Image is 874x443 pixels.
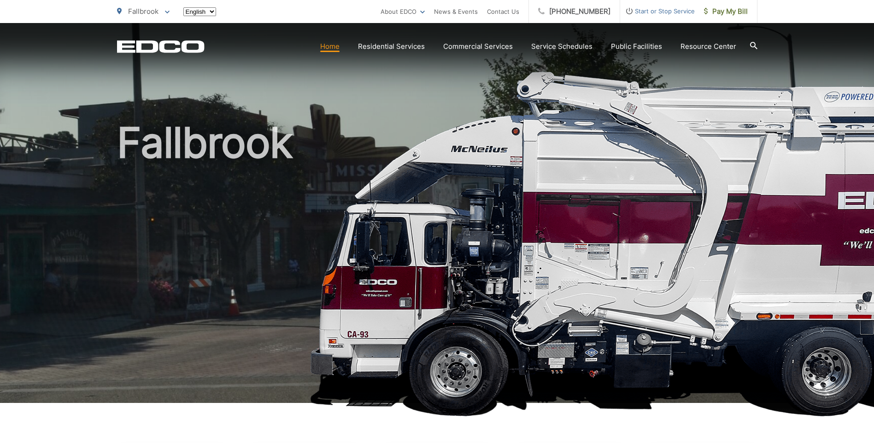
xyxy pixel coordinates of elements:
span: Fallbrook [128,7,158,16]
a: EDCD logo. Return to the homepage. [117,40,205,53]
h1: Fallbrook [117,120,757,411]
a: Commercial Services [443,41,513,52]
a: Resource Center [680,41,736,52]
span: Pay My Bill [704,6,748,17]
a: News & Events [434,6,478,17]
a: Home [320,41,340,52]
a: Residential Services [358,41,425,52]
a: About EDCO [381,6,425,17]
a: Service Schedules [531,41,592,52]
select: Select a language [183,7,216,16]
a: Contact Us [487,6,519,17]
a: Public Facilities [611,41,662,52]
